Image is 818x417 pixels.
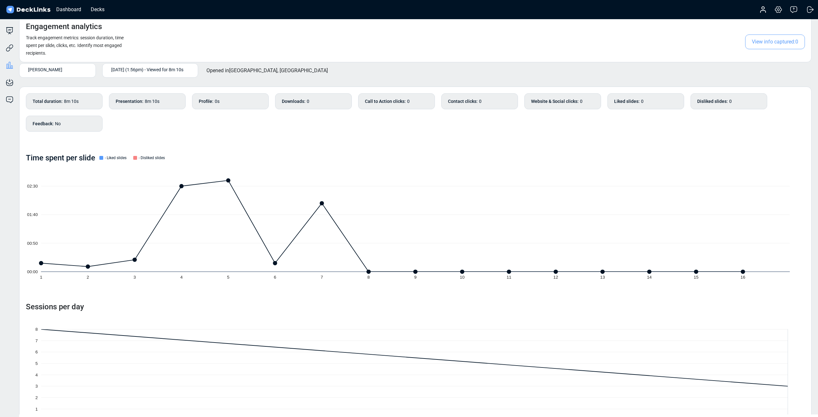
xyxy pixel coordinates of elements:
[274,275,276,280] tspan: 6
[600,275,605,280] tspan: 13
[307,99,309,104] span: 0
[199,98,213,105] b: Profile :
[35,395,38,400] tspan: 2
[479,99,482,104] span: 0
[694,275,698,280] tspan: 15
[111,66,183,73] span: [DATE] (1:56pm) - Viewed for 8m 10s
[506,275,511,280] tspan: 11
[407,99,410,104] span: 0
[215,99,220,104] span: 0s
[35,350,38,354] tspan: 6
[729,99,732,104] span: 0
[35,407,38,412] tspan: 1
[53,5,84,13] div: Dashboard
[745,35,805,49] span: View info captured: 0
[647,275,652,280] tspan: 14
[320,275,323,280] tspan: 7
[40,275,42,280] tspan: 1
[365,98,406,105] b: Call to Action clicks :
[64,99,79,104] span: 8m 10s
[367,275,370,280] tspan: 8
[116,98,143,105] b: Presentation :
[460,275,465,280] tspan: 10
[531,98,579,105] b: Website & Social clicks :
[227,275,229,280] tspan: 5
[132,155,165,161] div: - Disliked slides
[33,120,54,127] b: Feedback :
[448,98,478,105] b: Contact clicks :
[414,275,416,280] tspan: 9
[55,121,61,126] span: No
[88,5,108,13] div: Decks
[98,155,127,161] div: - Liked slides
[26,153,95,163] h4: Time spent per slide
[33,98,63,105] b: Total duration :
[26,22,102,31] h4: Engagement analytics
[26,35,124,56] small: Track engagement metrics: session duration, time spent per slide, clicks, etc. Identify most enga...
[35,338,38,343] tspan: 7
[5,5,51,14] img: DeckLinks
[35,373,38,377] tspan: 4
[741,275,745,280] tspan: 16
[35,327,38,332] tspan: 8
[27,184,38,189] tspan: 02:30
[580,99,583,104] span: 0
[134,275,136,280] tspan: 3
[553,275,558,280] tspan: 12
[27,212,38,217] tspan: 01:40
[145,99,159,104] span: 8m 10s
[35,384,38,389] tspan: 3
[282,98,305,105] b: Downloads :
[28,66,62,73] span: [PERSON_NAME]
[27,269,38,274] tspan: 00:00
[26,302,805,312] h4: Sessions per day
[697,98,728,105] b: Disliked slides :
[180,275,183,280] tspan: 4
[35,361,38,366] tspan: 5
[87,275,89,280] tspan: 2
[27,241,38,246] tspan: 00:50
[641,99,644,104] span: 0
[206,67,328,74] p: Opened in [GEOGRAPHIC_DATA], [GEOGRAPHIC_DATA]
[614,98,640,105] b: Liked slides :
